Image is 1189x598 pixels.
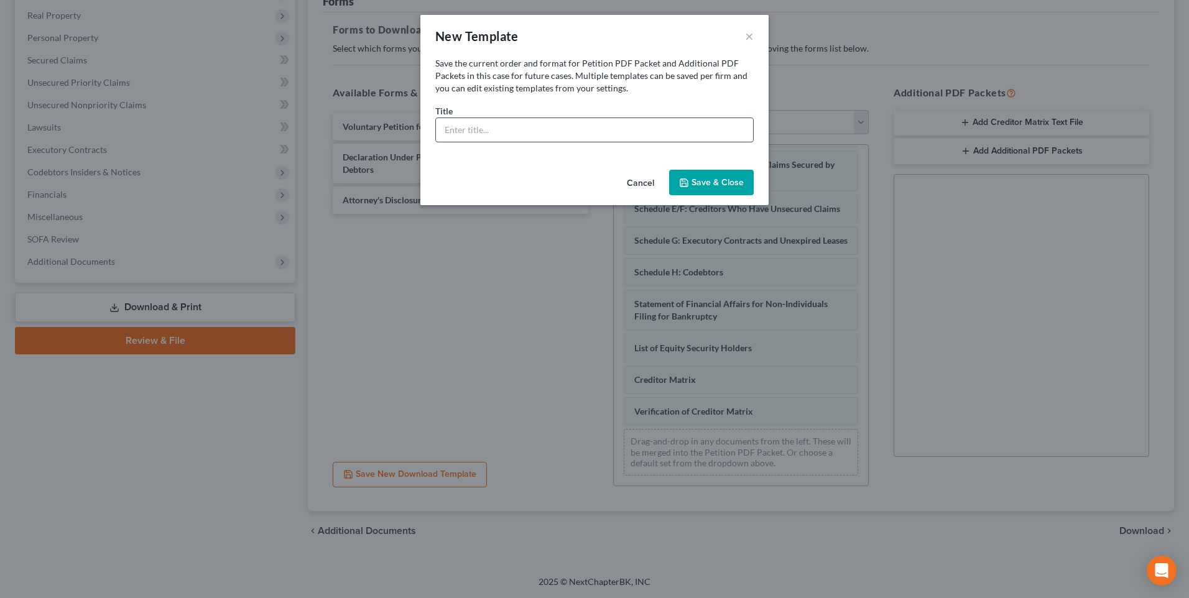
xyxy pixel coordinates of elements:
button: Cancel [617,171,664,196]
input: Enter title... [436,118,753,142]
div: New Template [435,27,519,45]
p: Save the current order and format for Petition PDF Packet and Additional PDF Packets in this case... [435,57,754,94]
button: Save & Close [669,170,754,196]
button: × [745,29,754,44]
div: Open Intercom Messenger [1147,556,1177,586]
span: Title [435,106,453,116]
